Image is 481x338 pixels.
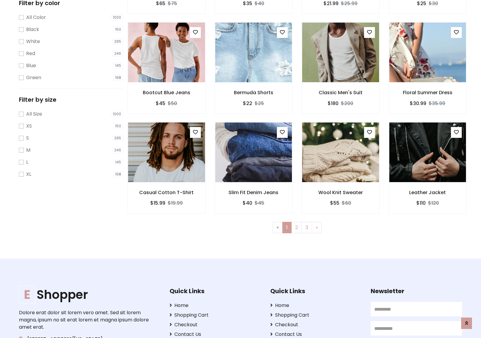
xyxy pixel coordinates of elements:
h6: Classic Men's Suit [302,90,379,95]
del: $120 [428,200,439,206]
label: S [26,135,29,142]
h6: Bermuda Shorts [215,90,293,95]
a: Shopping Cart [270,312,362,319]
a: Contact Us [270,331,362,338]
span: 246 [112,51,123,57]
del: $60 [342,200,351,206]
span: 150 [113,123,123,129]
span: » [316,224,318,231]
h6: $30.99 [410,101,426,106]
h6: Leather Jacket [389,190,467,195]
p: Dolore erat dolor sit lorem vero amet. Sed sit lorem magna, ipsum no sit erat lorem et magna ipsu... [19,309,151,331]
label: M [26,147,30,154]
a: 3 [302,222,312,233]
a: Next [312,222,322,233]
a: Checkout [270,321,362,328]
h6: $40 [243,200,252,206]
h6: Floral Summer Dress [389,90,467,95]
span: 168 [113,171,123,177]
span: 1000 [111,111,123,117]
span: 168 [113,75,123,81]
a: Home [170,302,261,309]
span: 145 [113,63,123,69]
h6: $22 [243,101,252,106]
nav: Page navigation [132,222,462,233]
label: Red [26,50,35,57]
h6: $180 [328,101,339,106]
h5: Quick Links [170,287,261,295]
del: $35.99 [429,100,445,107]
span: 295 [112,39,123,45]
a: 2 [291,222,302,233]
h6: Wool Knit Sweater [302,190,379,195]
span: E [19,286,35,303]
h6: Casual Cotton T-Shirt [128,190,205,195]
h5: Filter by size [19,96,123,103]
del: $25 [255,100,264,107]
label: XL [26,171,31,178]
label: Black [26,26,39,33]
h6: $15.99 [150,200,165,206]
span: 145 [113,159,123,165]
h6: $21.99 [323,1,339,6]
a: Shopping Cart [170,312,261,319]
a: Home [270,302,362,309]
label: L [26,159,28,166]
a: Checkout [170,321,261,328]
span: 1000 [111,14,123,20]
h6: $45 [156,101,165,106]
label: Green [26,74,41,81]
label: All Color [26,14,46,21]
h1: Shopper [19,287,151,302]
label: White [26,38,40,45]
h6: Bootcut Blue Jeans [128,90,205,95]
a: EShopper [19,287,151,302]
span: 295 [112,135,123,141]
h6: $25 [417,1,426,6]
label: All Size [26,110,42,118]
h6: $110 [416,200,426,206]
h5: Newsletter [371,287,462,295]
h6: $35 [243,1,252,6]
h6: Slim Fit Denim Jeans [215,190,293,195]
del: $45 [255,200,264,206]
label: XS [26,122,32,130]
h6: $55 [330,200,339,206]
span: 150 [113,26,123,33]
a: Contact Us [170,331,261,338]
del: $200 [341,100,353,107]
a: 1 [282,222,292,233]
label: Blue [26,62,36,69]
del: $19.99 [168,200,183,206]
del: $50 [168,100,177,107]
h6: $65 [156,1,165,6]
span: 246 [112,147,123,153]
h5: Quick Links [270,287,362,295]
